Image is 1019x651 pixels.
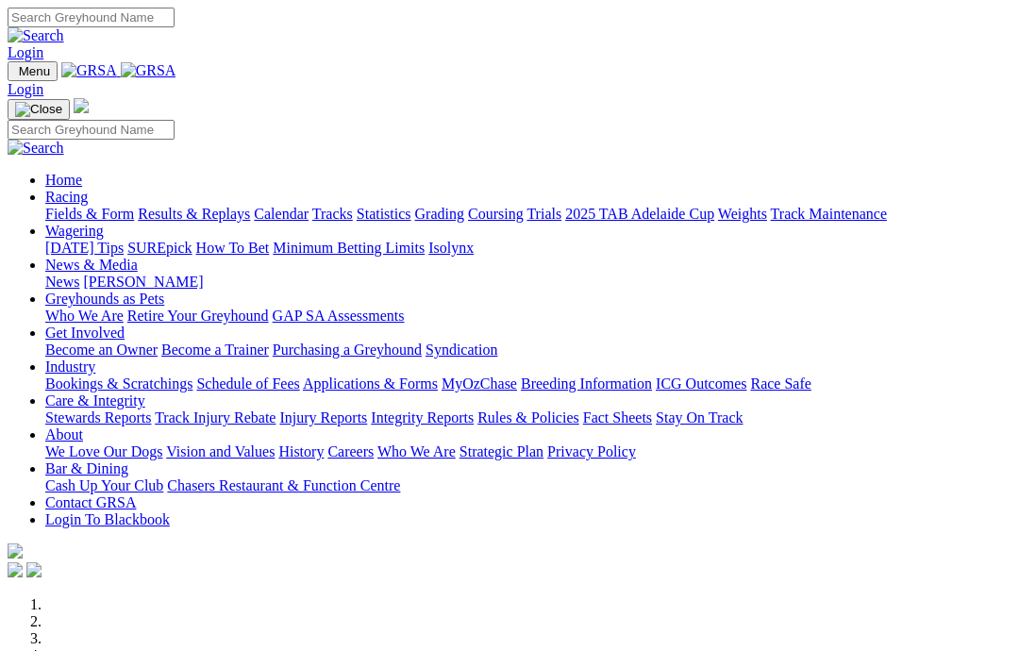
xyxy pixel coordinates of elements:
[45,511,170,527] a: Login To Blackbook
[279,409,367,426] a: Injury Reports
[45,223,104,239] a: Wagering
[718,206,767,222] a: Weights
[327,443,374,459] a: Careers
[428,240,474,256] a: Isolynx
[273,342,422,358] a: Purchasing a Greyhound
[45,240,124,256] a: [DATE] Tips
[45,274,1011,291] div: News & Media
[8,120,175,140] input: Search
[459,443,543,459] a: Strategic Plan
[45,172,82,188] a: Home
[8,562,23,577] img: facebook.svg
[45,359,95,375] a: Industry
[26,562,42,577] img: twitter.svg
[83,274,203,290] a: [PERSON_NAME]
[468,206,524,222] a: Coursing
[8,61,58,81] button: Toggle navigation
[45,477,1011,494] div: Bar & Dining
[45,443,162,459] a: We Love Our Dogs
[61,62,117,79] img: GRSA
[477,409,579,426] a: Rules & Policies
[8,81,43,97] a: Login
[8,27,64,44] img: Search
[8,99,70,120] button: Toggle navigation
[45,325,125,341] a: Get Involved
[656,376,746,392] a: ICG Outcomes
[45,342,1011,359] div: Get Involved
[771,206,887,222] a: Track Maintenance
[45,460,128,476] a: Bar & Dining
[273,240,425,256] a: Minimum Betting Limits
[273,308,405,324] a: GAP SA Assessments
[565,206,714,222] a: 2025 TAB Adelaide Cup
[127,240,192,256] a: SUREpick
[45,240,1011,257] div: Wagering
[45,189,88,205] a: Racing
[45,308,124,324] a: Who We Are
[8,140,64,157] img: Search
[45,392,145,409] a: Care & Integrity
[15,102,62,117] img: Close
[45,426,83,442] a: About
[45,409,151,426] a: Stewards Reports
[74,98,89,113] img: logo-grsa-white.png
[45,342,158,358] a: Become an Owner
[254,206,309,222] a: Calendar
[161,342,269,358] a: Become a Trainer
[45,308,1011,325] div: Greyhounds as Pets
[196,376,299,392] a: Schedule of Fees
[45,257,138,273] a: News & Media
[45,274,79,290] a: News
[442,376,517,392] a: MyOzChase
[155,409,276,426] a: Track Injury Rebate
[166,443,275,459] a: Vision and Values
[521,376,652,392] a: Breeding Information
[196,240,270,256] a: How To Bet
[127,308,269,324] a: Retire Your Greyhound
[45,494,136,510] a: Contact GRSA
[656,409,743,426] a: Stay On Track
[45,477,163,493] a: Cash Up Your Club
[45,376,1011,392] div: Industry
[750,376,810,392] a: Race Safe
[357,206,411,222] a: Statistics
[303,376,438,392] a: Applications & Forms
[583,409,652,426] a: Fact Sheets
[377,443,456,459] a: Who We Are
[45,206,134,222] a: Fields & Form
[278,443,324,459] a: History
[167,477,400,493] a: Chasers Restaurant & Function Centre
[45,443,1011,460] div: About
[8,8,175,27] input: Search
[371,409,474,426] a: Integrity Reports
[45,409,1011,426] div: Care & Integrity
[547,443,636,459] a: Privacy Policy
[45,206,1011,223] div: Racing
[426,342,497,358] a: Syndication
[415,206,464,222] a: Grading
[8,44,43,60] a: Login
[45,376,192,392] a: Bookings & Scratchings
[45,291,164,307] a: Greyhounds as Pets
[312,206,353,222] a: Tracks
[526,206,561,222] a: Trials
[138,206,250,222] a: Results & Replays
[121,62,176,79] img: GRSA
[8,543,23,559] img: logo-grsa-white.png
[19,64,50,78] span: Menu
